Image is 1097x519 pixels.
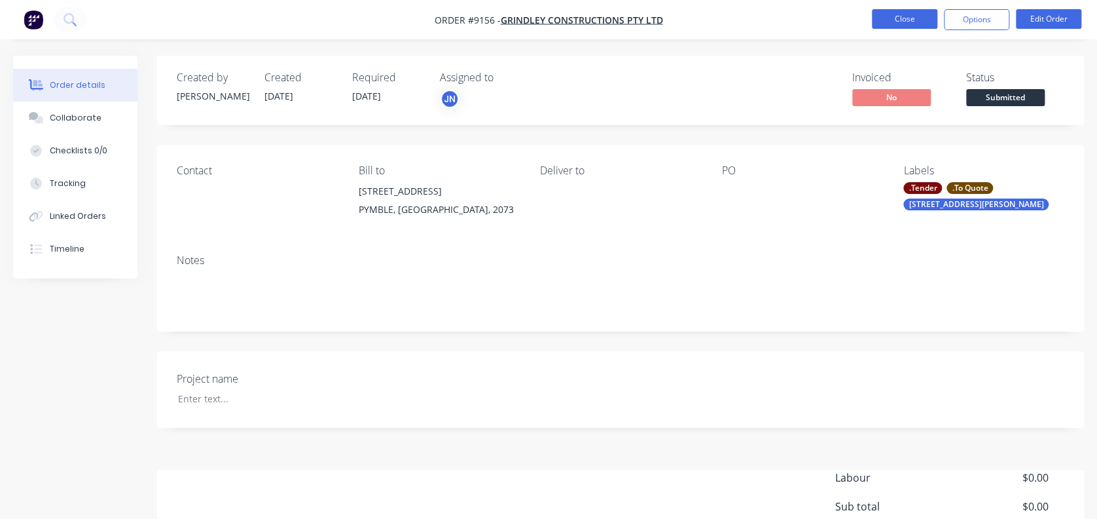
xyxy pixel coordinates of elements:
div: [STREET_ADDRESS]PYMBLE, [GEOGRAPHIC_DATA], 2073 [359,182,520,224]
button: Timeline [13,233,137,265]
div: Required [352,71,424,84]
div: Contact [177,164,338,177]
span: $0.00 [952,499,1049,514]
div: [STREET_ADDRESS] [359,182,520,201]
span: Labour [835,470,952,486]
label: Project name [177,371,340,387]
span: [DATE] [352,90,381,102]
button: Linked Orders [13,200,137,233]
button: Edit Order [1016,9,1081,29]
span: [DATE] [264,90,293,102]
div: PYMBLE, [GEOGRAPHIC_DATA], 2073 [359,201,520,219]
div: Checklists 0/0 [50,145,107,157]
div: Assigned to [440,71,571,84]
button: Collaborate [13,102,137,134]
span: No [852,89,931,106]
a: Grindley Constructions Pty Ltd [501,14,663,26]
span: Sub total [835,499,952,514]
div: Linked Orders [50,210,106,222]
div: [STREET_ADDRESS][PERSON_NAME] [903,199,1049,210]
div: [PERSON_NAME] [177,89,249,103]
button: Submitted [966,89,1045,109]
button: JN [440,89,459,109]
div: Created by [177,71,249,84]
button: Options [944,9,1009,30]
button: Checklists 0/0 [13,134,137,167]
div: Notes [177,254,1064,267]
img: Factory [24,10,43,29]
div: Status [966,71,1064,84]
div: PO [722,164,883,177]
span: Submitted [966,89,1045,106]
div: .Tender [903,182,942,194]
div: .To Quote [946,182,993,194]
span: $0.00 [952,470,1049,486]
div: Deliver to [540,164,701,177]
span: Order #9156 - [435,14,501,26]
div: Created [264,71,336,84]
div: Order details [50,79,105,91]
div: Timeline [50,243,84,255]
div: Collaborate [50,112,101,124]
button: Tracking [13,167,137,200]
button: Close [872,9,937,29]
div: Tracking [50,178,86,189]
button: Order details [13,69,137,102]
div: Bill to [359,164,520,177]
div: Invoiced [852,71,950,84]
div: Labels [903,164,1064,177]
